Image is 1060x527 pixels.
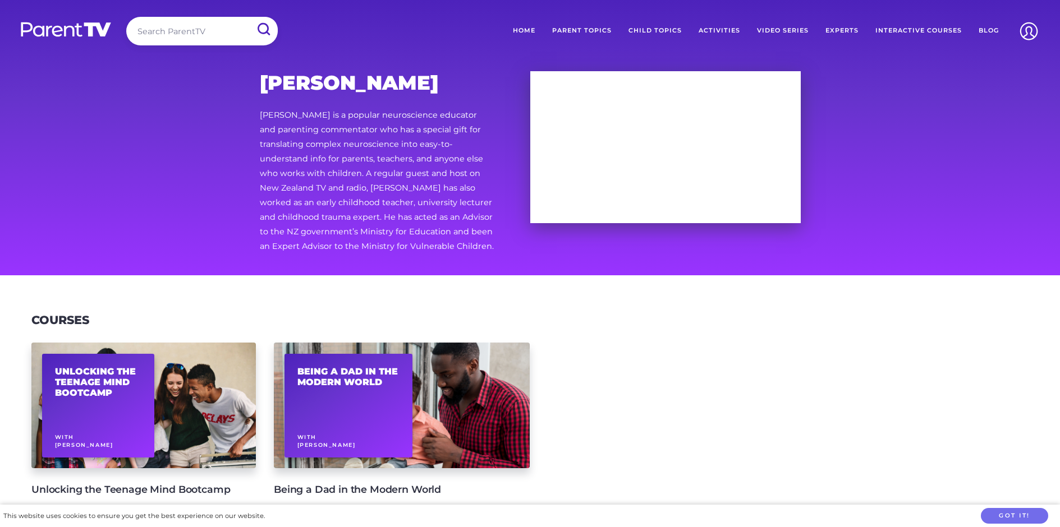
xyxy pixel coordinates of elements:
button: Got it! [981,508,1048,524]
span: [PERSON_NAME] [297,442,356,448]
h2: Unlocking the Teenage Mind Bootcamp [55,366,142,399]
p: [PERSON_NAME] is a popular neuroscience educator and parenting commentator who has a special gift... [260,108,494,253]
a: Activities [690,17,749,45]
input: Submit [249,17,278,42]
span: [PERSON_NAME] [55,442,113,448]
h2: [PERSON_NAME] [260,71,494,95]
a: Home [504,17,544,45]
input: Search ParentTV [126,17,278,45]
a: Experts [817,17,867,45]
a: Video Series [749,17,817,45]
a: Blog [970,17,1007,45]
img: Account [1015,17,1043,45]
span: With [297,434,316,440]
h3: Courses [31,313,89,327]
h2: Being a Dad in the Modern World [297,366,400,387]
span: With [55,434,74,440]
h4: Unlocking the Teenage Mind Bootcamp [31,482,238,497]
img: parenttv-logo-white.4c85aaf.svg [20,21,112,38]
div: This website uses cookies to ensure you get the best experience on our website. [3,510,265,522]
a: Parent Topics [544,17,620,45]
a: Child Topics [620,17,690,45]
h4: Being a Dad in the Modern World [274,482,512,497]
a: Interactive Courses [867,17,970,45]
